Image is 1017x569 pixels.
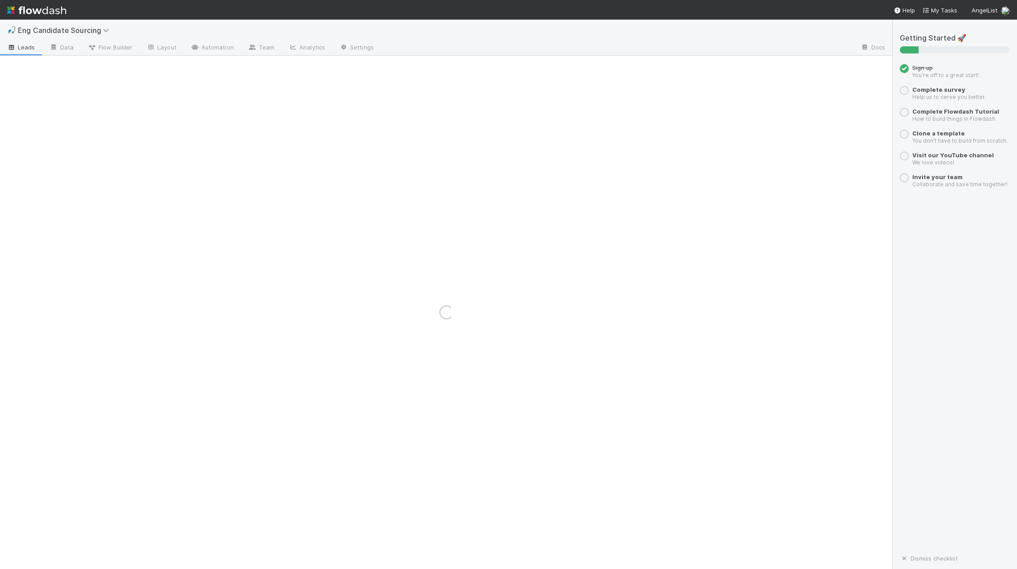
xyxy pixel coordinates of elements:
span: Sign up [912,64,933,71]
small: How to build things in Flowdash. [912,115,997,122]
a: Clone a template [912,130,965,137]
a: Dismiss checklist [900,555,958,562]
a: Visit our YouTube channel [912,151,994,159]
span: My Tasks [922,7,957,14]
a: My Tasks [922,6,957,15]
a: Flow Builder [81,41,139,55]
a: Settings [332,41,381,55]
span: Flow Builder [88,43,132,52]
img: logo-inverted-e16ddd16eac7371096b0.svg [7,3,66,18]
span: Leads [7,43,35,52]
a: Complete survey [912,86,965,93]
a: Data [42,41,81,55]
small: Help us to serve you better. [912,94,986,100]
a: Team [241,41,282,55]
small: Collaborate and save time together! [912,181,1008,188]
small: You don’t have to build from scratch. [912,137,1008,144]
a: Analytics [282,41,332,55]
small: We love videos! [912,159,954,166]
span: Eng Candidate Sourcing [18,26,114,35]
a: Docs [854,41,892,55]
span: AngelList [972,7,997,14]
a: Complete Flowdash Tutorial [912,108,999,115]
small: You’re off to a great start! [912,72,979,78]
h5: Getting Started 🚀 [900,34,1010,43]
a: Automation [184,41,241,55]
a: Layout [139,41,184,55]
span: 🎣 [7,26,16,34]
img: avatar_6a333015-2313-4ddf-8808-c144142c2320.png [1001,6,1010,15]
a: Invite your team [912,173,963,180]
div: Help [894,6,915,15]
